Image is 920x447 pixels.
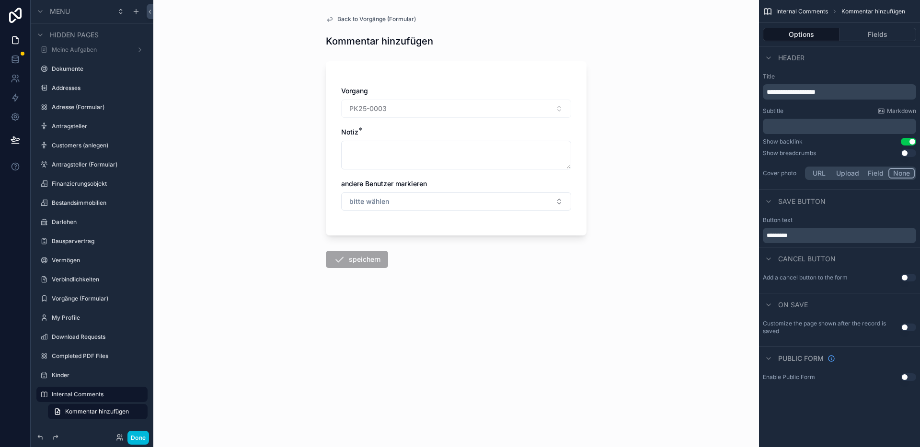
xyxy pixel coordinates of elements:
[48,404,148,419] a: Kommentar hinzufügen
[763,216,793,224] label: Button text
[52,237,142,245] label: Bausparvertrag
[52,314,142,322] label: My Profile
[341,192,571,211] button: Select Button
[778,53,805,63] span: Header
[763,73,916,80] label: Title
[877,107,916,115] a: Markdown
[50,30,99,40] span: Hidden pages
[763,119,916,134] div: scrollable content
[778,254,836,264] span: Cancel button
[52,84,142,92] label: Addresses
[52,276,142,283] label: Verbindlichkeiten
[52,180,142,188] label: Finanzierungsobjekt
[863,168,889,179] button: Field
[52,161,142,168] label: Antragsteller (Formular)
[341,87,368,95] span: Vorgang
[52,218,142,226] label: Darlehen
[763,373,815,381] div: Enable Public Form
[52,46,128,54] label: Meine Aufgaben
[65,408,129,415] span: Kommentar hinzufügen
[52,65,142,73] label: Dokumente
[763,274,848,281] label: Add a cancel button to the form
[52,295,142,302] label: Vorgänge (Formular)
[50,7,70,16] span: Menu
[52,352,142,360] label: Completed PDF Files
[326,15,416,23] a: Back to Vorgänge (Formular)
[887,107,916,115] span: Markdown
[763,84,916,100] div: scrollable content
[763,107,783,115] label: Subtitle
[326,34,433,48] h1: Kommentar hinzufügen
[763,320,901,335] label: Customize the page shown after the record is saved
[337,15,416,23] span: Back to Vorgänge (Formular)
[52,391,142,398] label: Internal Comments
[127,431,149,445] button: Done
[763,28,840,41] button: Options
[763,149,816,157] div: Show breadcrumbs
[341,128,358,136] span: Notiz
[763,228,916,243] div: scrollable content
[52,103,142,111] label: Adresse (Formular)
[840,28,917,41] button: Fields
[763,169,801,177] label: Cover photo
[52,371,142,379] label: Kinder
[806,168,832,179] button: URL
[778,300,808,310] span: On save
[52,199,142,207] label: Bestandsimmobilien
[52,123,142,130] label: Antragsteller
[763,138,803,145] div: Show backlink
[776,8,828,15] span: Internal Comments
[52,333,142,341] label: Download Requests
[841,8,905,15] span: Kommentar hinzufügen
[349,197,389,206] span: bitte wählen
[832,168,863,179] button: Upload
[52,142,142,149] label: Customers (anlegen)
[778,354,824,363] span: Public form
[888,168,915,179] button: None
[52,257,142,264] label: Vermögen
[778,197,826,206] span: Save button
[341,179,427,188] span: andere Benutzer markieren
